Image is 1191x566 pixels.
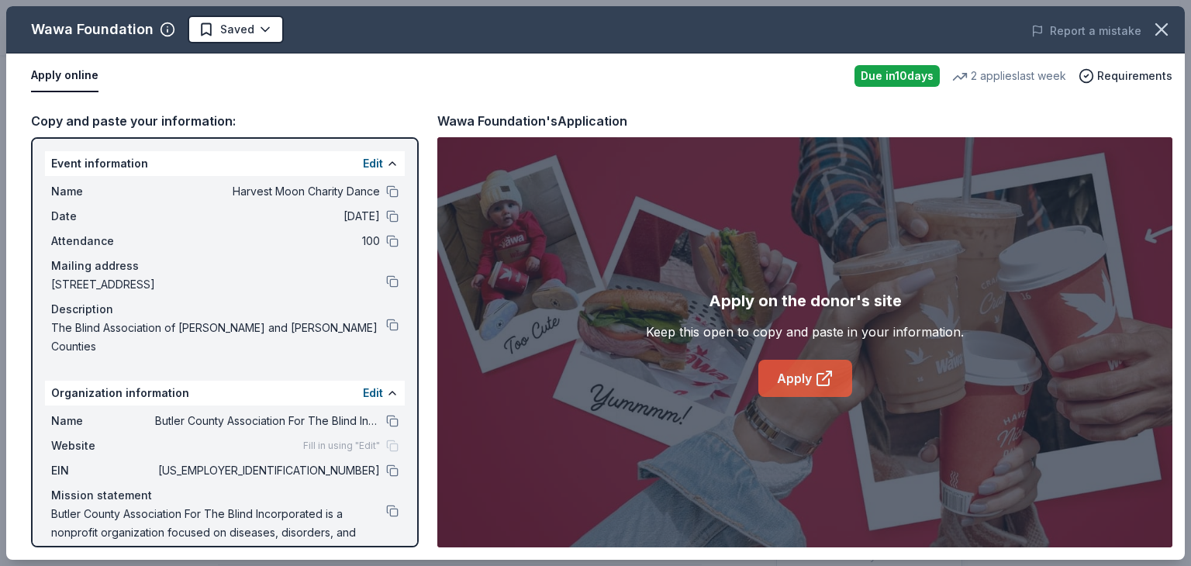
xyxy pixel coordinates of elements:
[51,232,155,250] span: Attendance
[437,111,627,131] div: Wawa Foundation's Application
[31,17,154,42] div: Wawa Foundation
[854,65,940,87] div: Due in 10 days
[51,412,155,430] span: Name
[31,60,98,92] button: Apply online
[646,323,964,341] div: Keep this open to copy and paste in your information.
[51,486,399,505] div: Mission statement
[709,288,902,313] div: Apply on the donor's site
[51,319,386,356] span: The Blind Association of [PERSON_NAME] and [PERSON_NAME] Counties
[1031,22,1141,40] button: Report a mistake
[51,300,399,319] div: Description
[363,154,383,173] button: Edit
[51,182,155,201] span: Name
[363,384,383,402] button: Edit
[51,207,155,226] span: Date
[155,232,380,250] span: 100
[155,207,380,226] span: [DATE]
[1097,67,1172,85] span: Requirements
[45,151,405,176] div: Event information
[51,275,386,294] span: [STREET_ADDRESS]
[155,182,380,201] span: Harvest Moon Charity Dance
[51,505,386,561] span: Butler County Association For The Blind Incorporated is a nonprofit organization focused on disea...
[51,437,155,455] span: Website
[952,67,1066,85] div: 2 applies last week
[155,412,380,430] span: Butler County Association For The Blind Incorporated
[1079,67,1172,85] button: Requirements
[45,381,405,406] div: Organization information
[31,111,419,131] div: Copy and paste your information:
[155,461,380,480] span: [US_EMPLOYER_IDENTIFICATION_NUMBER]
[51,257,399,275] div: Mailing address
[758,360,852,397] a: Apply
[303,440,380,452] span: Fill in using "Edit"
[220,20,254,39] span: Saved
[51,461,155,480] span: EIN
[188,16,284,43] button: Saved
